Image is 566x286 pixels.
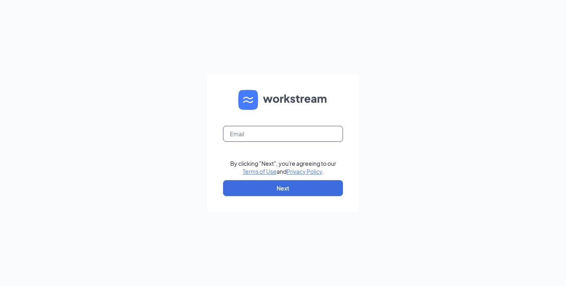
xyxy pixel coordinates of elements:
[223,180,343,196] button: Next
[243,168,277,175] a: Terms of Use
[230,159,336,175] div: By clicking "Next", you're agreeing to our and .
[287,168,322,175] a: Privacy Policy
[223,126,343,142] input: Email
[238,90,328,110] img: WS logo and Workstream text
